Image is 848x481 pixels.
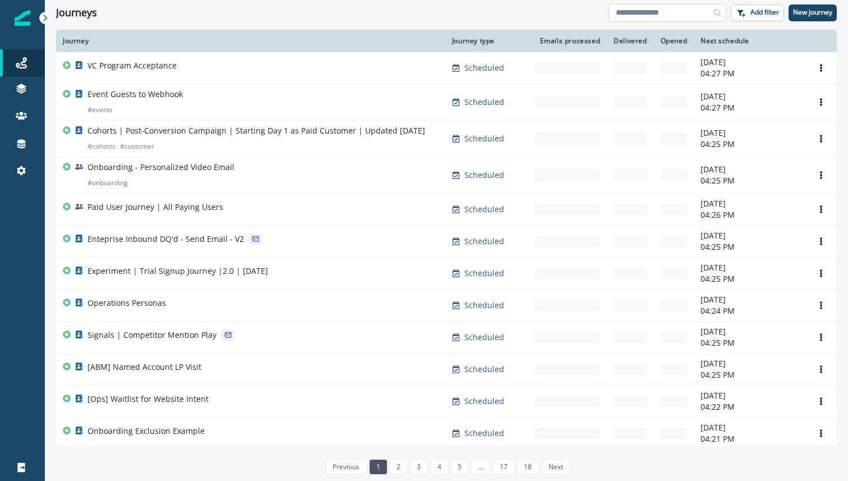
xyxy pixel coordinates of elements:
button: Options [812,201,830,218]
a: Page 1 is your current page [370,460,387,474]
p: Experiment | Trial Signup Journey |2.0 | [DATE] [87,265,268,277]
a: Cohorts | Post-Conversion Campaign | Starting Day 1 as Paid Customer | Updated [DATE]#cohorts#cus... [56,121,837,157]
p: Scheduled [464,364,504,375]
a: Jump forward [471,460,490,474]
a: Page 17 [493,460,514,474]
p: [DATE] [700,91,799,102]
p: Operations Personas [87,297,166,309]
p: Onboarding - Personalized Video Email [87,162,234,173]
p: [DATE] [700,127,799,139]
p: [DATE] [700,57,799,68]
a: Next page [542,460,570,474]
p: 04:27 PM [700,102,799,113]
h1: Journeys [56,7,97,19]
a: Experiment | Trial Signup Journey |2.0 | [DATE]Scheduled-[DATE]04:25 PMOptions [56,258,837,290]
p: # customer [120,141,154,152]
button: New journey [789,4,837,21]
p: 04:26 PM [700,209,799,221]
p: Onboarding Exclusion Example [87,425,205,437]
p: 04:25 PM [700,337,799,349]
p: 04:25 PM [700,273,799,285]
p: [DATE] [700,294,799,305]
button: Options [812,361,830,378]
p: [DATE] [700,262,799,273]
button: Options [812,329,830,346]
button: Options [812,297,830,314]
p: Scheduled [464,268,504,279]
p: # cohorts [87,141,116,152]
div: Opened [661,36,688,45]
p: Event Guests to Webhook [87,89,183,100]
p: 04:22 PM [700,401,799,413]
a: VC Program AcceptanceScheduled-[DATE]04:27 PMOptions [56,52,837,84]
p: [DATE] [700,358,799,369]
p: Scheduled [464,62,504,74]
button: Options [812,94,830,111]
button: Options [812,59,830,76]
a: Event Guests to Webhook#eventsScheduled-[DATE]04:27 PMOptions [56,84,837,121]
p: 04:25 PM [700,139,799,150]
p: 04:21 PM [700,433,799,445]
button: Options [812,130,830,147]
a: Page 2 [390,460,407,474]
p: Signals | Competitor Mention Play [87,329,216,341]
p: Scheduled [464,332,504,343]
a: Page 3 [410,460,427,474]
p: Scheduled [464,428,504,439]
button: Add filter [731,4,784,21]
div: Next schedule [700,36,799,45]
a: Onboarding - Personalized Video Email#onboardingScheduled-[DATE]04:25 PMOptions [56,157,837,194]
p: New journey [793,8,832,16]
button: Options [812,233,830,250]
img: Inflection [15,10,30,26]
a: Page 5 [451,460,468,474]
p: Scheduled [464,170,504,181]
a: Page 18 [517,460,538,474]
p: # events [87,104,113,116]
p: [Ops] Waitlist for Website Intent [87,393,209,405]
div: Emails processed [536,36,600,45]
ul: Pagination [323,460,570,474]
div: Delivered [614,36,647,45]
p: Scheduled [464,236,504,247]
p: Scheduled [464,133,504,144]
p: Paid User Journey | All Paying Users [87,201,223,213]
a: Onboarding Exclusion ExampleScheduled-[DATE]04:21 PMOptions [56,418,837,450]
p: Scheduled [464,204,504,215]
p: 04:24 PM [700,305,799,317]
a: [ABM] Named Account LP VisitScheduled-[DATE]04:25 PMOptions [56,354,837,386]
p: 04:25 PM [700,369,799,381]
p: Scheduled [464,396,504,407]
p: [DATE] [700,326,799,337]
button: Options [812,425,830,442]
p: [DATE] [700,230,799,241]
p: Scheduled [464,97,504,108]
div: Journey [63,36,439,45]
p: Cohorts | Post-Conversion Campaign | Starting Day 1 as Paid Customer | Updated [DATE] [87,125,425,136]
p: # onboarding [87,177,128,189]
p: [DATE] [700,390,799,401]
a: Enteprise Inbound DQ'd - Send Email - V2Scheduled-[DATE]04:25 PMOptions [56,226,837,258]
p: [DATE] [700,422,799,433]
p: 04:25 PM [700,241,799,253]
p: 04:25 PM [700,175,799,186]
p: [DATE] [700,164,799,175]
button: Options [812,393,830,410]
a: Paid User Journey | All Paying UsersScheduled-[DATE]04:26 PMOptions [56,194,837,226]
button: Options [812,167,830,184]
a: Operations PersonasScheduled-[DATE]04:24 PMOptions [56,290,837,322]
a: Page 4 [431,460,448,474]
p: Scheduled [464,300,504,311]
p: VC Program Acceptance [87,60,177,71]
p: Enteprise Inbound DQ'd - Send Email - V2 [87,233,244,245]
p: [ABM] Named Account LP Visit [87,361,201,373]
p: [DATE] [700,198,799,209]
a: Signals | Competitor Mention PlayScheduled-[DATE]04:25 PMOptions [56,322,837,354]
p: 04:27 PM [700,68,799,79]
a: [Ops] Waitlist for Website IntentScheduled-[DATE]04:22 PMOptions [56,386,837,418]
div: Journey type [452,36,522,45]
button: Options [812,265,830,282]
p: Add filter [750,8,779,16]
